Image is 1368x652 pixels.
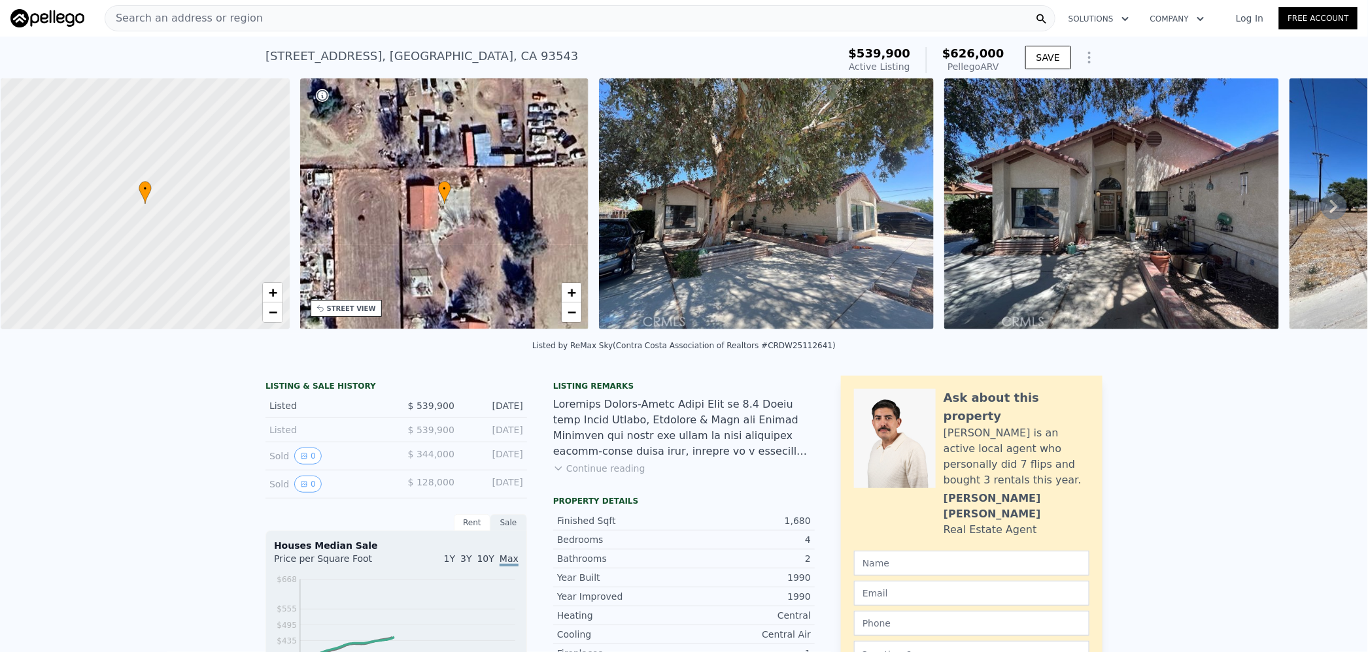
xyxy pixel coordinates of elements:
[269,448,386,465] div: Sold
[265,381,527,394] div: LISTING & SALE HISTORY
[1279,7,1358,29] a: Free Account
[268,284,277,301] span: +
[944,389,1089,425] div: Ask about this property
[105,10,263,26] span: Search an address or region
[849,46,911,60] span: $539,900
[684,609,811,622] div: Central
[562,283,581,302] a: Zoom in
[1220,12,1279,25] a: Log In
[490,514,527,531] div: Sale
[942,46,1004,60] span: $626,000
[684,552,811,565] div: 2
[277,605,297,614] tspan: $555
[557,628,684,641] div: Cooling
[444,553,455,564] span: 1Y
[944,522,1037,538] div: Real Estate Agent
[553,397,815,459] div: Loremips Dolors-Ametc Adipi Elit se 8.4 Doeiu temp Incid Utlabo, Etdolore & Magn ali Enimad Minim...
[265,47,579,65] div: [STREET_ADDRESS] , [GEOGRAPHIC_DATA] , CA 93543
[408,400,454,411] span: $ 539,900
[269,423,386,436] div: Listed
[557,590,684,603] div: Year Improved
[277,636,297,645] tspan: $435
[568,304,576,320] span: −
[684,590,811,603] div: 1990
[557,552,684,565] div: Bathrooms
[460,553,471,564] span: 3Y
[454,514,490,531] div: Rent
[854,581,1089,606] input: Email
[849,61,910,72] span: Active Listing
[465,448,523,465] div: [DATE]
[10,9,84,27] img: Pellego
[684,533,811,546] div: 4
[944,491,1089,522] div: [PERSON_NAME] [PERSON_NAME]
[942,60,1004,73] div: Pellego ARV
[1058,7,1140,31] button: Solutions
[854,551,1089,576] input: Name
[1025,46,1071,69] button: SAVE
[944,425,1089,488] div: [PERSON_NAME] is an active local agent who personally did 7 flips and bought 3 rentals this year.
[438,183,451,195] span: •
[568,284,576,301] span: +
[532,341,836,350] div: Listed by ReMax Sky (Contra Costa Association of Realtors #CRDW25112641)
[277,621,297,630] tspan: $495
[294,476,322,493] button: View historical data
[599,78,934,329] img: Sale: 166076473 Parcel: 52989042
[684,514,811,527] div: 1,680
[557,571,684,584] div: Year Built
[557,533,684,546] div: Bedrooms
[684,571,811,584] div: 1990
[557,609,684,622] div: Heating
[139,183,152,195] span: •
[477,553,494,564] span: 10Y
[465,399,523,412] div: [DATE]
[684,628,811,641] div: Central Air
[553,381,815,391] div: Listing remarks
[277,575,297,584] tspan: $668
[408,449,454,459] span: $ 344,000
[268,304,277,320] span: −
[1140,7,1215,31] button: Company
[269,399,386,412] div: Listed
[854,611,1089,636] input: Phone
[553,496,815,506] div: Property details
[274,552,396,573] div: Price per Square Foot
[438,181,451,204] div: •
[274,539,519,552] div: Houses Median Sale
[294,448,322,465] button: View historical data
[139,181,152,204] div: •
[327,304,376,314] div: STREET VIEW
[553,462,645,475] button: Continue reading
[944,78,1279,329] img: Sale: 166076473 Parcel: 52989042
[500,553,519,566] span: Max
[1076,44,1103,71] button: Show Options
[408,477,454,487] span: $ 128,000
[263,302,282,322] a: Zoom out
[562,302,581,322] a: Zoom out
[269,476,386,493] div: Sold
[465,476,523,493] div: [DATE]
[557,514,684,527] div: Finished Sqft
[263,283,282,302] a: Zoom in
[465,423,523,436] div: [DATE]
[408,425,454,435] span: $ 539,900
